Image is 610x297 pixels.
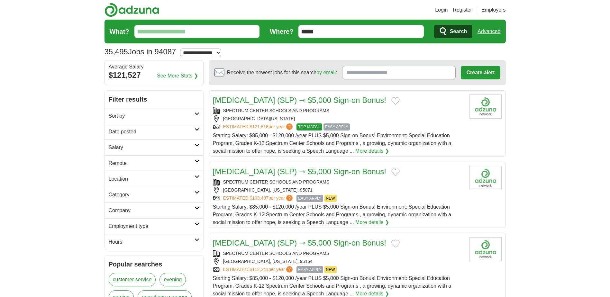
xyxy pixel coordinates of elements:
[286,195,293,201] span: ?
[453,6,472,14] a: Register
[105,91,203,108] h2: Filter results
[109,238,195,246] h2: Hours
[110,27,129,36] label: What?
[213,258,464,265] div: [GEOGRAPHIC_DATA], [US_STATE], 95164
[213,96,386,104] a: [MEDICAL_DATA] (SLP) ⇾ $5,000 Sign-on Bonus!
[105,171,203,187] a: Location
[296,266,323,273] span: EASY APPLY
[109,159,195,167] h2: Remote
[213,239,386,247] a: [MEDICAL_DATA] (SLP) ⇾ $5,000 Sign-on Bonus!
[223,123,294,130] a: ESTIMATED:$121,818per year?
[270,27,293,36] label: Where?
[109,259,199,269] h2: Popular searches
[323,123,350,130] span: EASY APPLY
[296,195,323,202] span: EASY APPLY
[159,273,186,286] a: evening
[213,115,464,122] div: [GEOGRAPHIC_DATA][US_STATE]
[286,266,293,273] span: ?
[469,237,502,261] img: Company logo
[105,124,203,139] a: Date posted
[109,112,195,120] h2: Sort by
[105,3,159,17] img: Adzuna logo
[213,167,386,176] a: [MEDICAL_DATA] (SLP) ⇾ $5,000 Sign-on Bonus!
[434,25,472,38] button: Search
[223,266,294,273] a: ESTIMATED:$112,241per year?
[105,46,128,58] span: 35,495
[435,6,448,14] a: Login
[461,66,500,79] button: Create alert
[213,275,451,296] span: Starting Salary: $85,000 - $120,000 /year PLUS $5,000 Sign-on Bonus! Environment: Special Educati...
[481,6,506,14] a: Employers
[105,139,203,155] a: Salary
[324,266,337,273] span: NEW
[227,69,337,76] span: Receive the newest jobs for this search :
[105,47,176,56] h1: Jobs in 94087
[316,70,336,75] a: by email
[213,187,464,194] div: [GEOGRAPHIC_DATA], [US_STATE], 95071
[286,123,293,130] span: ?
[213,250,464,257] div: SPECTRUM CENTER SCHOOLS AND PROGRAMS
[109,144,195,151] h2: Salary
[296,123,322,130] span: TOP MATCH
[391,240,400,248] button: Add to favorite jobs
[105,218,203,234] a: Employment type
[355,219,389,226] a: More details ❯
[105,187,203,203] a: Category
[450,25,467,38] span: Search
[109,222,195,230] h2: Employment type
[109,128,195,136] h2: Date posted
[213,179,464,185] div: SPECTRUM CENTER SCHOOLS AND PROGRAMS
[469,166,502,190] img: Company logo
[250,267,268,272] span: $112,241
[213,107,464,114] div: SPECTRUM CENTER SCHOOLS AND PROGRAMS
[213,133,451,154] span: Starting Salary: $85,000 - $120,000 /year PLUS $5,000 Sign-on Bonus! Environment: Special Educati...
[213,204,451,225] span: Starting Salary: $85,000 - $120,000 /year PLUS $5,000 Sign-on Bonus! Environment: Special Educati...
[391,97,400,105] button: Add to favorite jobs
[109,64,199,69] div: Average Salary
[469,94,502,119] img: Company logo
[250,124,268,129] span: $121,818
[250,195,268,201] span: $103,497
[223,195,294,202] a: ESTIMATED:$103,497per year?
[109,69,199,81] div: $121,527
[391,168,400,176] button: Add to favorite jobs
[109,207,195,214] h2: Company
[109,191,195,199] h2: Category
[109,175,195,183] h2: Location
[157,72,198,80] a: See More Stats ❯
[105,203,203,218] a: Company
[109,273,156,286] a: customer service
[105,155,203,171] a: Remote
[478,25,500,38] a: Advanced
[105,234,203,250] a: Hours
[105,108,203,124] a: Sort by
[355,147,389,155] a: More details ❯
[324,195,337,202] span: NEW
